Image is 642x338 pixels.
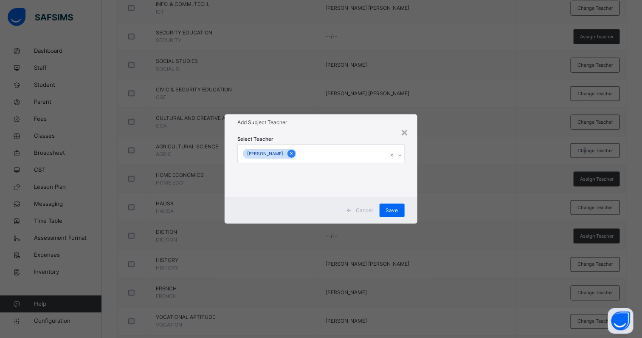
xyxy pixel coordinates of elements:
[401,123,409,141] div: ×
[356,207,373,214] span: Cancel
[608,308,634,334] button: Open asap
[237,119,405,126] h1: Add Subject Teacher
[386,207,398,214] span: Save
[237,136,273,143] span: Select Teacher
[243,149,287,159] div: [PERSON_NAME]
